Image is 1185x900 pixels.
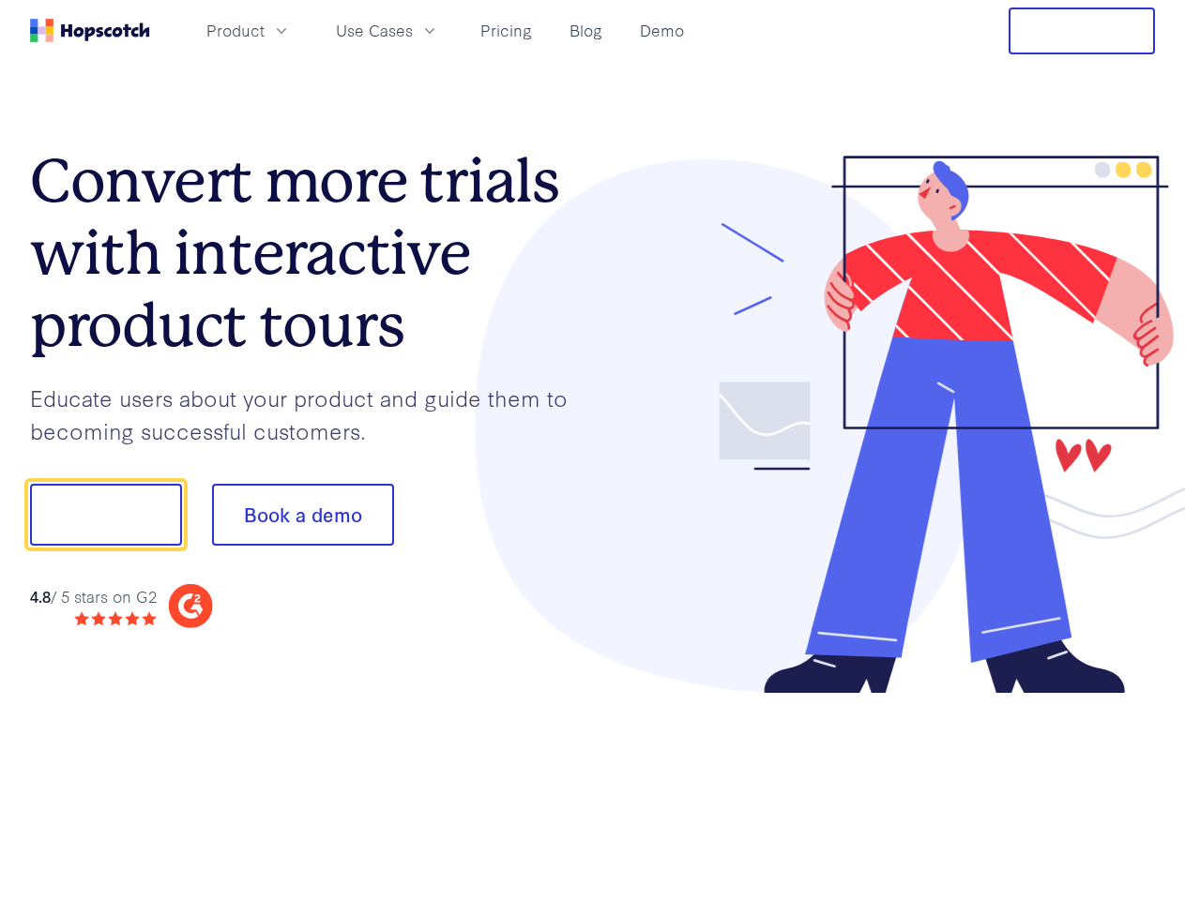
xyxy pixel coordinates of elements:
button: Use Cases [325,15,450,46]
span: Product [206,19,265,42]
p: Educate users about your product and guide them to becoming successful customers. [30,382,593,446]
button: Free Trial [1009,7,1155,54]
span: Use Cases [336,19,413,42]
div: / 5 stars on G2 [30,585,157,608]
a: Demo [632,15,691,46]
button: Product [195,15,302,46]
a: Blog [562,15,610,46]
button: Show me! [30,484,182,546]
button: Book a demo [212,484,394,546]
h1: Convert more trials with interactive product tours [30,145,593,361]
a: Pricing [473,15,539,46]
strong: 4.8 [30,585,51,607]
a: Home [30,19,150,42]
